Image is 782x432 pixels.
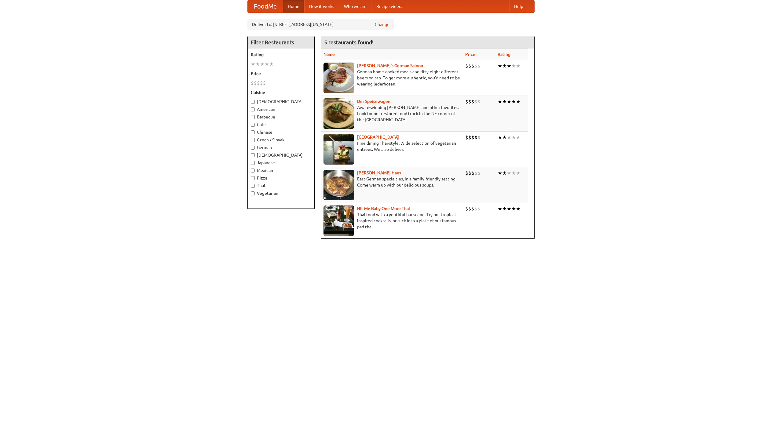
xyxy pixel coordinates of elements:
li: ★ [502,63,507,69]
h5: Rating [251,52,311,58]
li: ★ [502,205,507,212]
a: Hit Me Baby One More Thai [357,206,410,211]
li: $ [263,80,266,86]
a: [PERSON_NAME] Haus [357,170,401,175]
img: speisewagen.jpg [323,98,354,129]
input: Japanese [251,161,255,165]
a: [PERSON_NAME]'s German Saloon [357,63,423,68]
li: $ [465,98,468,105]
li: $ [477,205,481,212]
li: $ [468,134,471,141]
a: Help [509,0,528,13]
li: $ [251,80,254,86]
input: Cafe [251,123,255,127]
li: ★ [511,134,516,141]
li: ★ [511,170,516,176]
div: Deliver to: [STREET_ADDRESS][US_STATE] [247,19,394,30]
li: $ [471,134,474,141]
input: Czech / Slovak [251,138,255,142]
li: ★ [511,205,516,212]
li: ★ [260,61,265,67]
li: $ [474,205,477,212]
p: Fine dining Thai-style. Wide selection of vegetarian entrées. We also deliver. [323,140,460,152]
li: $ [477,170,481,176]
li: $ [474,170,477,176]
li: ★ [502,98,507,105]
a: Name [323,52,335,57]
li: ★ [251,61,255,67]
input: Mexican [251,169,255,172]
li: $ [468,98,471,105]
h4: Filter Restaurants [248,36,314,49]
li: $ [465,170,468,176]
a: [GEOGRAPHIC_DATA] [357,135,399,140]
input: Pizza [251,176,255,180]
li: ★ [516,170,521,176]
li: $ [471,98,474,105]
input: Barbecue [251,115,255,119]
label: Cafe [251,122,311,128]
img: esthers.jpg [323,63,354,93]
li: ★ [498,170,502,176]
a: Home [283,0,304,13]
input: Vegetarian [251,191,255,195]
li: $ [257,80,260,86]
label: Czech / Slovak [251,137,311,143]
label: Pizza [251,175,311,181]
p: German home-cooked meals and fifty-eight different beers on tap. To get more authentic, you'd nee... [323,69,460,87]
label: Mexican [251,167,311,173]
li: ★ [498,98,502,105]
li: $ [465,134,468,141]
p: Thai food with a youthful bar scene. Try our tropical inspired cocktails, or tuck into a plate of... [323,212,460,230]
a: Who we are [339,0,371,13]
a: Rating [498,52,510,57]
input: [DEMOGRAPHIC_DATA] [251,153,255,157]
li: $ [471,205,474,212]
li: ★ [255,61,260,67]
label: [DEMOGRAPHIC_DATA] [251,99,311,105]
li: ★ [511,63,516,69]
li: $ [468,205,471,212]
input: Thai [251,184,255,188]
li: ★ [498,63,502,69]
li: $ [465,205,468,212]
li: $ [260,80,263,86]
li: $ [474,98,477,105]
label: [DEMOGRAPHIC_DATA] [251,152,311,158]
img: kohlhaus.jpg [323,170,354,200]
a: Change [375,21,389,27]
li: $ [468,170,471,176]
li: ★ [498,134,502,141]
li: $ [477,134,481,141]
input: American [251,107,255,111]
li: $ [254,80,257,86]
li: ★ [502,134,507,141]
label: German [251,144,311,151]
li: $ [474,63,477,69]
li: $ [477,63,481,69]
a: Der Speisewagen [357,99,390,104]
label: Vegetarian [251,190,311,196]
li: $ [471,63,474,69]
li: $ [471,170,474,176]
input: Chinese [251,130,255,134]
li: ★ [502,170,507,176]
li: ★ [516,98,521,105]
label: Barbecue [251,114,311,120]
img: babythai.jpg [323,205,354,236]
li: ★ [516,134,521,141]
input: [DEMOGRAPHIC_DATA] [251,100,255,104]
p: East German specialties, in a family-friendly setting. Come warm up with our delicious soups. [323,176,460,188]
li: ★ [507,98,511,105]
li: ★ [516,205,521,212]
h5: Cuisine [251,89,311,96]
input: German [251,146,255,150]
li: ★ [507,134,511,141]
li: ★ [507,63,511,69]
li: $ [477,98,481,105]
li: ★ [507,205,511,212]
